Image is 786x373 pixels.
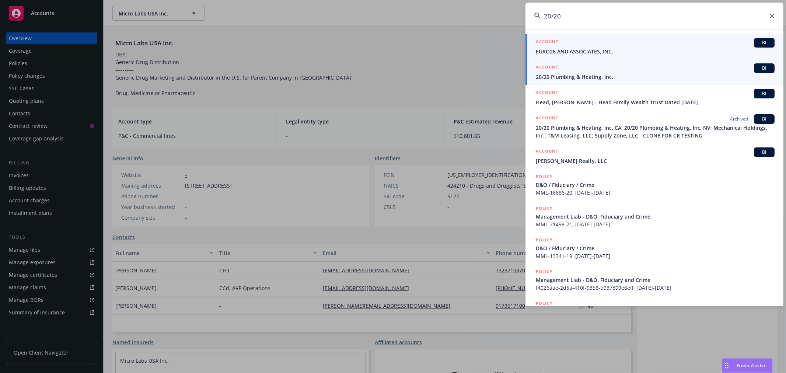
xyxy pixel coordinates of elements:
a: POLICYD&O / Fiduciary / CrimeMML-13341-19, [DATE]-[DATE] [525,232,783,264]
h5: ACCOUNT [536,147,558,156]
span: Management Liab - D&O, Fiduciary and Crime [536,276,775,284]
span: MML-13341-19, [DATE]-[DATE] [536,252,775,260]
h5: ACCOUNT [536,89,558,98]
h5: ACCOUNT [536,63,558,72]
span: BI [757,149,772,156]
span: D&O / Fiduciary / Crime [536,244,775,252]
span: Management Liab - D&O, Fiduciary and Crime [536,213,775,220]
a: ACCOUNTBIHead, [PERSON_NAME] - Head Family Wealth Trust Dated [DATE] [525,85,783,110]
span: BI [757,65,772,72]
span: Archived [730,116,748,122]
h5: ACCOUNT [536,38,558,47]
span: f4026aae-2d5a-410f-9358-b937809e6eff, [DATE]-[DATE] [536,284,775,292]
span: D&O / Fiduciary / Crime [536,181,775,189]
span: MML-21498-21, [DATE]-[DATE] [536,220,775,228]
a: ACCOUNTBIEURO26 AND ASSOCIATES, INC. [525,34,783,59]
h5: POLICY [536,268,553,275]
input: Search... [525,3,783,29]
h5: POLICY [536,205,553,212]
h5: ACCOUNT [536,114,558,123]
span: 20/20 Plumbing & Heating, Inc. [536,73,775,81]
a: POLICYManagement Liab - D&O, Fiduciary and Crimef4026aae-2d5a-410f-9358-b937809e6eff, [DATE]-[DATE] [525,264,783,296]
a: ACCOUNTBI[PERSON_NAME] Realty, LLC [525,143,783,169]
span: MML-16686-20, [DATE]-[DATE] [536,189,775,196]
h5: POLICY [536,300,553,307]
a: POLICY [525,296,783,327]
span: EURO26 AND ASSOCIATES, INC. [536,48,775,55]
span: Head, [PERSON_NAME] - Head Family Wealth Trust Dated [DATE] [536,98,775,106]
span: BI [757,90,772,97]
span: BI [757,116,772,122]
a: ACCOUNTArchivedBI20/20 Plumbing & Heating, Inc. CA; 20/20 Plumbing & Heating, Inc. NV; Mechanical... [525,110,783,143]
a: POLICYD&O / Fiduciary / CrimeMML-16686-20, [DATE]-[DATE] [525,169,783,201]
a: ACCOUNTBI20/20 Plumbing & Heating, Inc. [525,59,783,85]
div: Drag to move [722,359,731,373]
h5: POLICY [536,236,553,244]
span: [PERSON_NAME] Realty, LLC [536,157,775,165]
span: 20/20 Plumbing & Heating, Inc. CA; 20/20 Plumbing & Heating, Inc. NV; Mechanical Holdings, Inc.; ... [536,124,775,139]
a: POLICYManagement Liab - D&O, Fiduciary and CrimeMML-21498-21, [DATE]-[DATE] [525,201,783,232]
span: BI [757,39,772,46]
button: Nova Assist [722,358,773,373]
h5: POLICY [536,173,553,180]
span: Nova Assist [737,362,766,369]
